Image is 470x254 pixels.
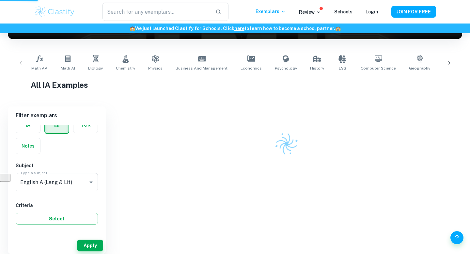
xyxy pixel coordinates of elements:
[335,26,341,31] span: 🏫
[130,26,135,31] span: 🏫
[16,162,98,169] h6: Subject
[1,25,469,32] h6: We just launched Clastify for Schools. Click to learn how to become a school partner.
[256,8,286,15] p: Exemplars
[34,5,75,18] img: Clastify logo
[16,138,40,154] button: Notes
[16,202,98,209] h6: Criteria
[77,240,103,251] button: Apply
[366,9,378,14] a: Login
[20,170,47,176] label: Type a subject
[16,213,98,225] button: Select
[334,9,352,14] a: Schools
[299,8,321,16] p: Review
[102,3,210,21] input: Search for any exemplars...
[271,129,302,159] img: Clastify logo
[16,232,98,240] h6: Grade
[391,6,436,18] button: JOIN FOR FREE
[450,231,463,244] button: Help and Feedback
[86,178,96,187] button: Open
[234,26,244,31] a: here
